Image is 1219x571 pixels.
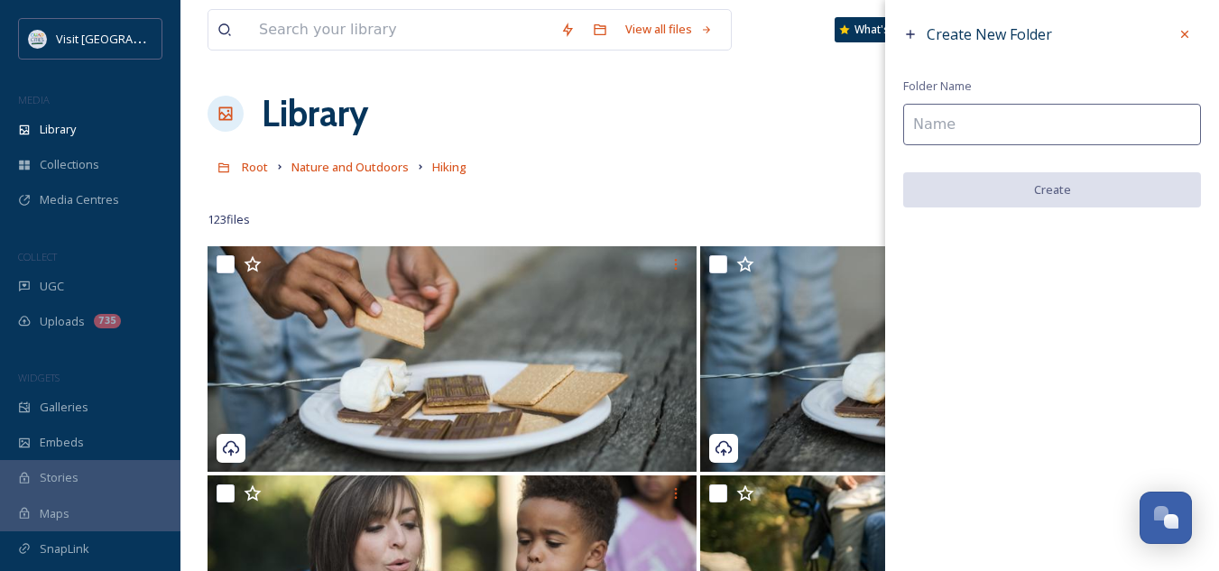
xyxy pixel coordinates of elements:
a: What's New [835,17,925,42]
span: Root [242,159,268,175]
span: Library [40,121,76,138]
span: Folder Name [903,78,972,95]
span: Galleries [40,399,88,416]
a: Root [242,156,268,178]
span: Media Centres [40,191,119,208]
span: Collections [40,156,99,173]
span: COLLECT [18,250,57,263]
a: Hiking [432,156,466,178]
span: Embeds [40,434,84,451]
span: Visit [GEOGRAPHIC_DATA] [56,30,196,47]
a: Nature and Outdoors [291,156,409,178]
a: View all files [616,12,722,47]
span: UGC [40,278,64,295]
img: Visit QC Hiking Fuji-29.jpg [208,246,697,472]
span: MEDIA [18,93,50,106]
button: Open Chat [1140,492,1192,544]
input: Search your library [250,10,551,50]
span: Maps [40,505,69,522]
img: QCCVB_VISIT_vert_logo_4c_tagline_122019.svg [29,30,47,48]
span: Uploads [40,313,85,330]
span: SnapLink [40,540,89,557]
button: Create [903,172,1201,207]
div: 735 [94,314,121,328]
img: Visit QC Hiking Fuji-28.jpg [700,246,1189,472]
span: WIDGETS [18,371,60,384]
span: 123 file s [208,211,250,228]
a: Library [262,87,368,141]
span: Hiking [432,159,466,175]
span: Stories [40,469,78,486]
span: Create New Folder [927,24,1052,44]
input: Name [903,104,1201,145]
span: Nature and Outdoors [291,159,409,175]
